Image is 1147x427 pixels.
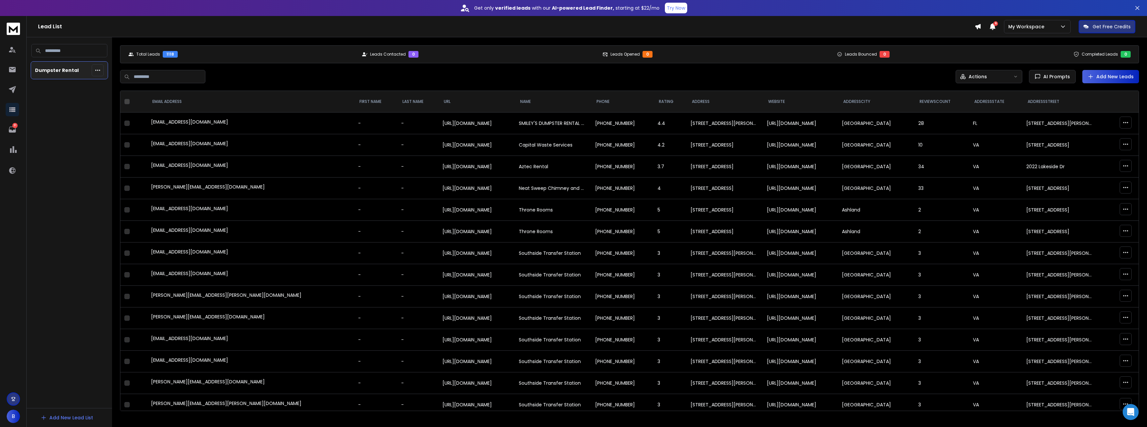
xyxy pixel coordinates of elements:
td: [GEOGRAPHIC_DATA] [838,178,914,199]
td: [GEOGRAPHIC_DATA] [838,286,914,307]
td: FL [969,113,1022,134]
td: Southside Transfer Station [515,329,591,351]
p: Dumpster Rental [35,67,79,74]
td: [STREET_ADDRESS][PERSON_NAME] [1022,394,1099,416]
td: [PHONE_NUMBER] [591,221,654,242]
button: AI Prompts [1029,70,1076,83]
td: 3 [914,307,969,329]
td: [STREET_ADDRESS][PERSON_NAME] [687,113,763,134]
td: [URL][DOMAIN_NAME] [438,329,515,351]
td: - [354,307,397,329]
td: - [397,178,438,199]
td: 3 [914,329,969,351]
td: 5 [654,221,687,242]
div: [EMAIL_ADDRESS][DOMAIN_NAME] [151,270,350,279]
td: [URL][DOMAIN_NAME] [438,113,515,134]
td: 5 [654,199,687,221]
td: [STREET_ADDRESS] [1022,134,1099,156]
td: Neat Sweep Chimney and Container Service [515,178,591,199]
button: B [7,410,20,423]
td: [STREET_ADDRESS] [687,178,763,199]
td: - [397,242,438,264]
td: VA [969,156,1022,178]
td: Southside Transfer Station [515,351,591,372]
div: 1118 [163,51,178,58]
td: 3 [654,242,687,264]
td: 3 [914,351,969,372]
div: 0 [408,51,418,58]
div: [EMAIL_ADDRESS][DOMAIN_NAME] [151,162,350,171]
td: [URL][DOMAIN_NAME] [763,242,838,264]
td: - [397,264,438,286]
td: [URL][DOMAIN_NAME] [763,178,838,199]
td: VA [969,242,1022,264]
td: [URL][DOMAIN_NAME] [438,242,515,264]
td: [URL][DOMAIN_NAME] [438,156,515,178]
td: [STREET_ADDRESS][PERSON_NAME] [687,307,763,329]
td: [URL][DOMAIN_NAME] [438,372,515,394]
td: [STREET_ADDRESS] [687,221,763,242]
td: Throne Rooms [515,221,591,242]
div: 0 [1121,51,1131,58]
td: 3 [654,307,687,329]
div: Open Intercom Messenger [1123,404,1139,420]
div: 0 [643,51,653,58]
td: 3 [654,264,687,286]
strong: AI-powered Lead Finder, [552,5,614,11]
div: [PERSON_NAME][EMAIL_ADDRESS][DOMAIN_NAME] [151,378,350,388]
td: Ashland [838,199,914,221]
a: Add New Leads [1088,73,1134,80]
td: VA [969,351,1022,372]
td: 10 [914,134,969,156]
p: Completed Leads [1082,52,1118,57]
td: [PHONE_NUMBER] [591,199,654,221]
td: [PHONE_NUMBER] [591,351,654,372]
td: - [397,286,438,307]
td: [URL][DOMAIN_NAME] [438,264,515,286]
td: [STREET_ADDRESS][PERSON_NAME] [1022,372,1099,394]
td: [PHONE_NUMBER] [591,372,654,394]
div: [EMAIL_ADDRESS][DOMAIN_NAME] [151,335,350,344]
td: - [354,156,397,178]
td: 4.2 [654,134,687,156]
td: [STREET_ADDRESS] [1022,221,1099,242]
td: [PHONE_NUMBER] [591,264,654,286]
td: - [397,329,438,351]
th: Phone [591,91,654,113]
td: - [354,351,397,372]
td: 4.4 [654,113,687,134]
button: Try Now [665,3,687,13]
div: [EMAIL_ADDRESS][DOMAIN_NAME] [151,357,350,366]
th: website [763,91,838,113]
td: [URL][DOMAIN_NAME] [763,113,838,134]
td: [URL][DOMAIN_NAME] [763,329,838,351]
td: [URL][DOMAIN_NAME] [763,286,838,307]
td: [PHONE_NUMBER] [591,329,654,351]
td: VA [969,264,1022,286]
div: [EMAIL_ADDRESS][DOMAIN_NAME] [151,119,350,128]
td: [GEOGRAPHIC_DATA] [838,372,914,394]
td: [URL][DOMAIN_NAME] [438,286,515,307]
td: [URL][DOMAIN_NAME] [763,372,838,394]
td: [URL][DOMAIN_NAME] [438,307,515,329]
td: - [397,221,438,242]
td: [PHONE_NUMBER] [591,307,654,329]
td: [URL][DOMAIN_NAME] [763,351,838,372]
strong: verified leads [495,5,530,11]
td: [GEOGRAPHIC_DATA] [838,156,914,178]
td: [STREET_ADDRESS][PERSON_NAME] [687,394,763,416]
p: Leads Contacted [370,52,406,57]
td: - [397,307,438,329]
p: My Workspace [1008,23,1047,30]
th: addressState [969,91,1022,113]
td: [STREET_ADDRESS][PERSON_NAME] [1022,286,1099,307]
td: VA [969,329,1022,351]
th: rating [654,91,687,113]
td: [STREET_ADDRESS][PERSON_NAME] [687,242,763,264]
td: 33 [914,178,969,199]
td: VA [969,394,1022,416]
td: - [397,372,438,394]
td: [URL][DOMAIN_NAME] [763,221,838,242]
td: VA [969,221,1022,242]
td: [URL][DOMAIN_NAME] [438,394,515,416]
